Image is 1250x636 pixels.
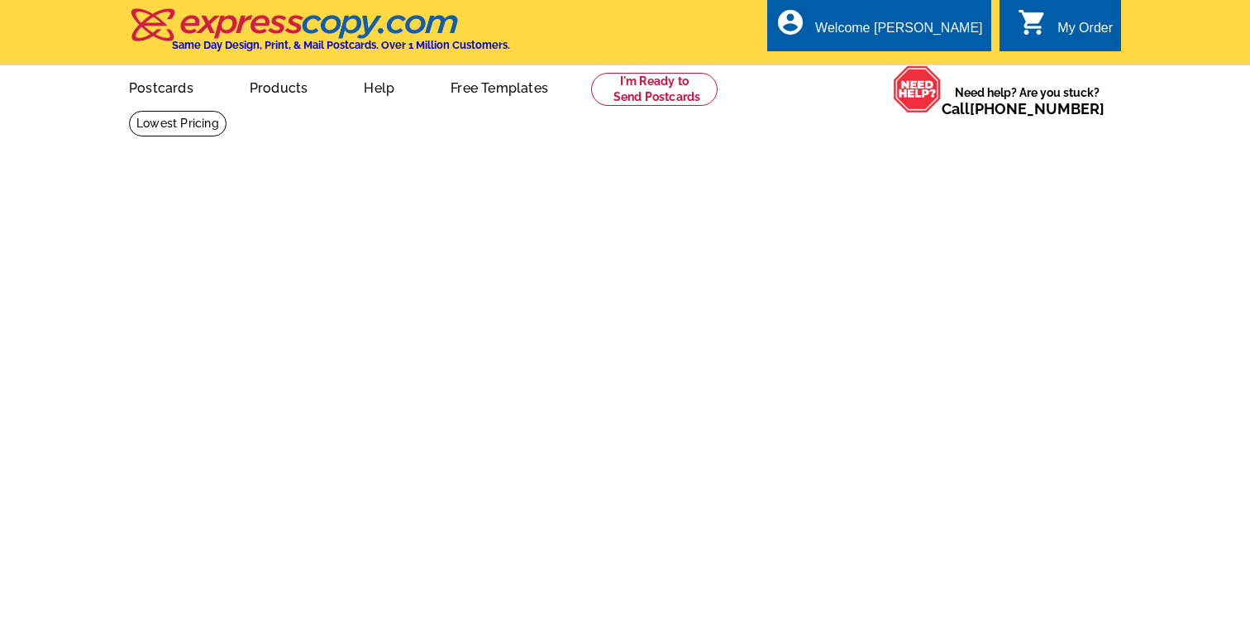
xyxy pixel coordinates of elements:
div: Welcome [PERSON_NAME] [815,21,982,44]
span: Call [942,100,1104,117]
img: help [893,65,942,113]
a: shopping_cart My Order [1018,18,1113,39]
h4: Same Day Design, Print, & Mail Postcards. Over 1 Million Customers. [172,39,510,51]
i: shopping_cart [1018,7,1047,37]
a: Same Day Design, Print, & Mail Postcards. Over 1 Million Customers. [129,20,510,51]
a: Help [337,67,421,106]
a: Products [223,67,335,106]
a: Postcards [103,67,220,106]
i: account_circle [775,7,805,37]
div: My Order [1057,21,1113,44]
span: Need help? Are you stuck? [942,84,1113,117]
a: [PHONE_NUMBER] [970,100,1104,117]
a: Free Templates [424,67,575,106]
